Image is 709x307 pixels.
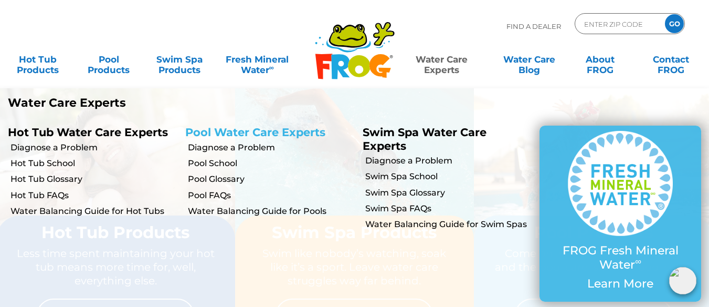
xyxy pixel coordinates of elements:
sup: ∞ [635,256,641,267]
a: Water Balancing Guide for Pools [188,206,355,217]
p: Find A Dealer [506,13,561,39]
a: AboutFROG [573,49,628,70]
a: PoolProducts [81,49,136,70]
input: Zip Code Form [583,16,654,32]
a: Water Balancing Guide for Swim Spas [365,219,532,230]
a: Water CareExperts [397,49,486,70]
a: Diagnose a Problem [10,142,177,153]
a: Water CareBlog [502,49,557,70]
a: Pool FAQs [188,190,355,201]
a: Water Balancing Guide for Hot Tubs [10,206,177,217]
p: Learn More [560,277,680,291]
a: Hot TubProducts [10,49,66,70]
a: ContactFROG [643,49,699,70]
img: openIcon [669,267,696,294]
a: Hot Tub Glossary [10,173,177,185]
p: Water Care Experts [8,96,347,110]
p: FROG Fresh Mineral Water [560,244,680,272]
a: Swim Spa Glossary [365,187,532,199]
a: Swim SpaProducts [152,49,207,70]
a: Swim Spa Water Care Experts [363,126,486,152]
a: Diagnose a Problem [188,142,355,153]
a: Swim Spa School [365,171,532,182]
a: Hot Tub FAQs [10,190,177,201]
a: Pool Water Care Experts [185,126,325,139]
a: Pool Glossary [188,173,355,185]
input: GO [665,14,684,33]
a: Hot Tub School [10,158,177,169]
a: Pool School [188,158,355,169]
sup: ∞ [269,64,274,71]
a: Hot Tub Water Care Experts [8,126,168,139]
a: Fresh MineralWater∞ [223,49,292,70]
a: Swim Spa FAQs [365,203,532,214]
a: FROG Fresh Mineral Water∞ Learn More [560,131,680,296]
a: Diagnose a Problem [365,155,532,167]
